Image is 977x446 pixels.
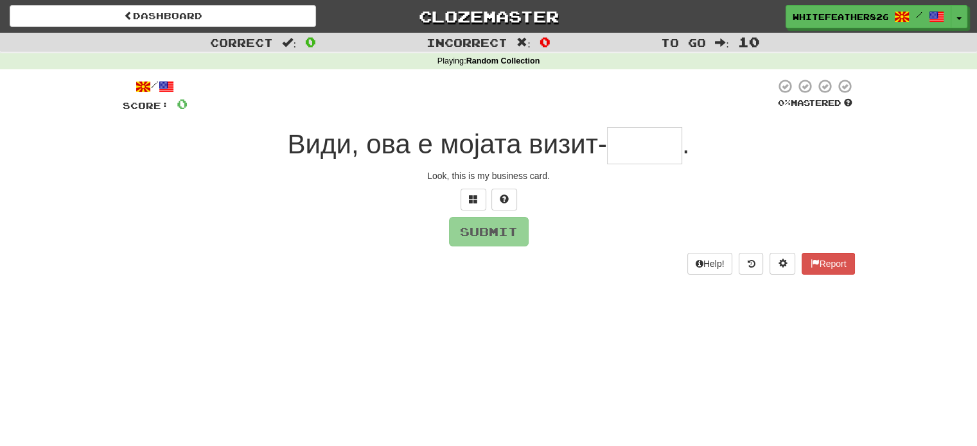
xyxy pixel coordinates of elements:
[715,37,729,48] span: :
[466,56,540,65] strong: Random Collection
[282,37,296,48] span: :
[793,11,888,22] span: WhiteFeather8260
[778,98,791,108] span: 0 %
[786,5,951,28] a: WhiteFeather8260 /
[335,5,642,28] a: Clozemaster
[10,5,316,27] a: Dashboard
[661,36,706,49] span: To go
[305,34,316,49] span: 0
[739,253,763,275] button: Round history (alt+y)
[449,217,529,246] button: Submit
[123,78,188,94] div: /
[287,129,607,159] span: Види, ова е мојата визит-
[491,189,517,210] button: Single letter hint - you only get 1 per sentence and score half the points! alt+h
[461,189,486,210] button: Switch sentence to multiple choice alt+p
[123,100,169,111] span: Score:
[427,36,507,49] span: Incorrect
[802,253,854,275] button: Report
[775,98,855,109] div: Mastered
[540,34,550,49] span: 0
[177,96,188,112] span: 0
[682,129,690,159] span: .
[738,34,760,49] span: 10
[123,169,855,182] div: Look, this is my business card.
[916,10,922,19] span: /
[687,253,733,275] button: Help!
[210,36,273,49] span: Correct
[516,37,531,48] span: :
